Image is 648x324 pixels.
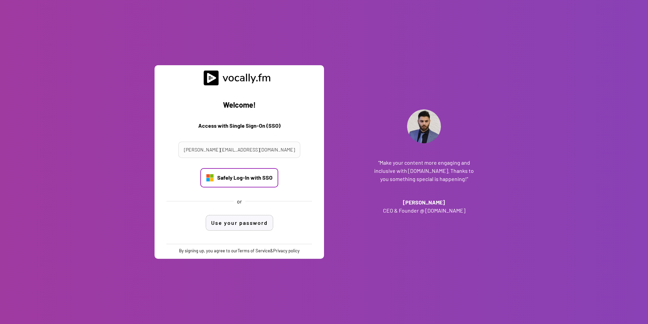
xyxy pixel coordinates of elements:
[204,70,275,86] img: vocally%20logo.svg
[373,159,475,183] h3: “Make your content more engaging and inclusive with [DOMAIN_NAME]. Thanks to you something specia...
[217,174,272,181] div: Safely Log-In with SSO
[178,142,300,158] input: Your email
[238,248,270,253] a: Terms of Service
[206,215,273,230] button: Use your password
[160,122,319,134] h3: Access with Single Sign-On (SSO)
[179,248,300,254] div: By signing up, you agree to our &
[160,99,319,111] h2: Welcome!
[206,174,214,182] img: Microsoft_logo.svg
[237,198,242,205] div: or
[373,206,475,215] h3: CEO & Founder @ [DOMAIN_NAME]
[273,248,300,253] a: Privacy policy
[407,109,441,143] img: Addante_Profile.png
[373,198,475,206] h3: [PERSON_NAME]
